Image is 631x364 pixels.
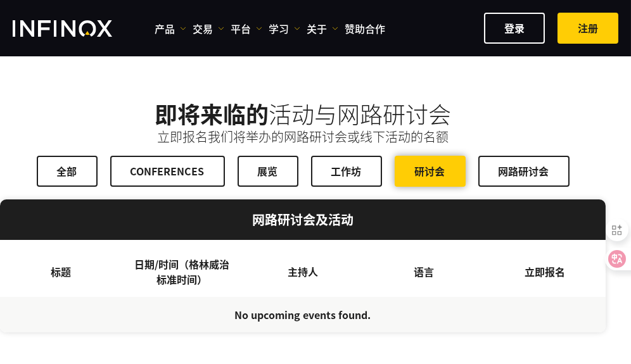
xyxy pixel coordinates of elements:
th: 主持人 [242,240,363,297]
a: 赞助合作 [345,21,385,36]
a: 登录​​ [484,13,545,44]
th: 语言 [364,240,485,297]
a: 工作坊 [311,156,382,187]
strong: 网路研讨会及活动 [252,210,354,229]
th: 立即报名 [485,240,606,297]
a: INFINOX Logo [13,20,142,37]
a: ​​注册​ [558,13,618,44]
a: 产品 [155,21,186,36]
th: 日期/时间（格林威治标准时间） [121,240,242,297]
a: 网路研讨会 [478,156,570,187]
a: 平台 [231,21,262,36]
a: 展览 [238,156,298,187]
a: 研讨会 [395,156,466,187]
a: 学习 [269,21,300,36]
a: CONFERENCES [110,156,225,187]
a: 关于 [307,21,338,36]
strong: 即将来临的 [155,97,269,130]
a: 交易 [193,21,224,36]
a: 全部 [37,156,98,187]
